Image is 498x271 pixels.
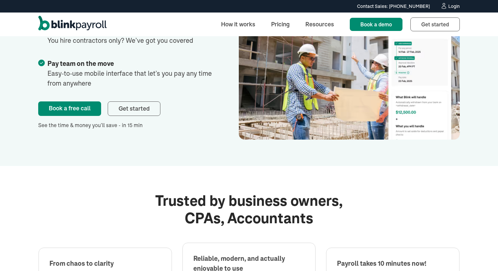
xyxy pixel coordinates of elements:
[38,121,215,129] div: See the time & money you’ll save - in 15 min
[410,17,460,31] a: Get started
[350,18,402,31] a: Book a demo
[138,192,360,227] h2: Trusted by business owners, CPAs, Accountants
[357,3,430,10] div: Contact Sales: [PHONE_NUMBER]
[38,59,215,88] li: Easy-to-use mobile interface that let’s you pay any time from anywhere
[360,21,392,28] span: Book a demo
[216,17,261,31] a: How it works
[38,101,101,116] a: Book a free call
[448,4,460,9] div: Login
[337,258,427,268] div: Payroll takes 10 minutes now!
[38,16,107,33] a: home
[440,3,460,10] a: Login
[119,105,150,112] span: Get started
[47,60,114,67] span: Pay team on the move
[421,21,449,28] span: Get started
[49,258,114,268] div: From chaos to clarity
[108,101,160,116] a: Get started
[300,17,339,31] a: Resources
[465,239,498,271] iframe: Chat Widget
[266,17,295,31] a: Pricing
